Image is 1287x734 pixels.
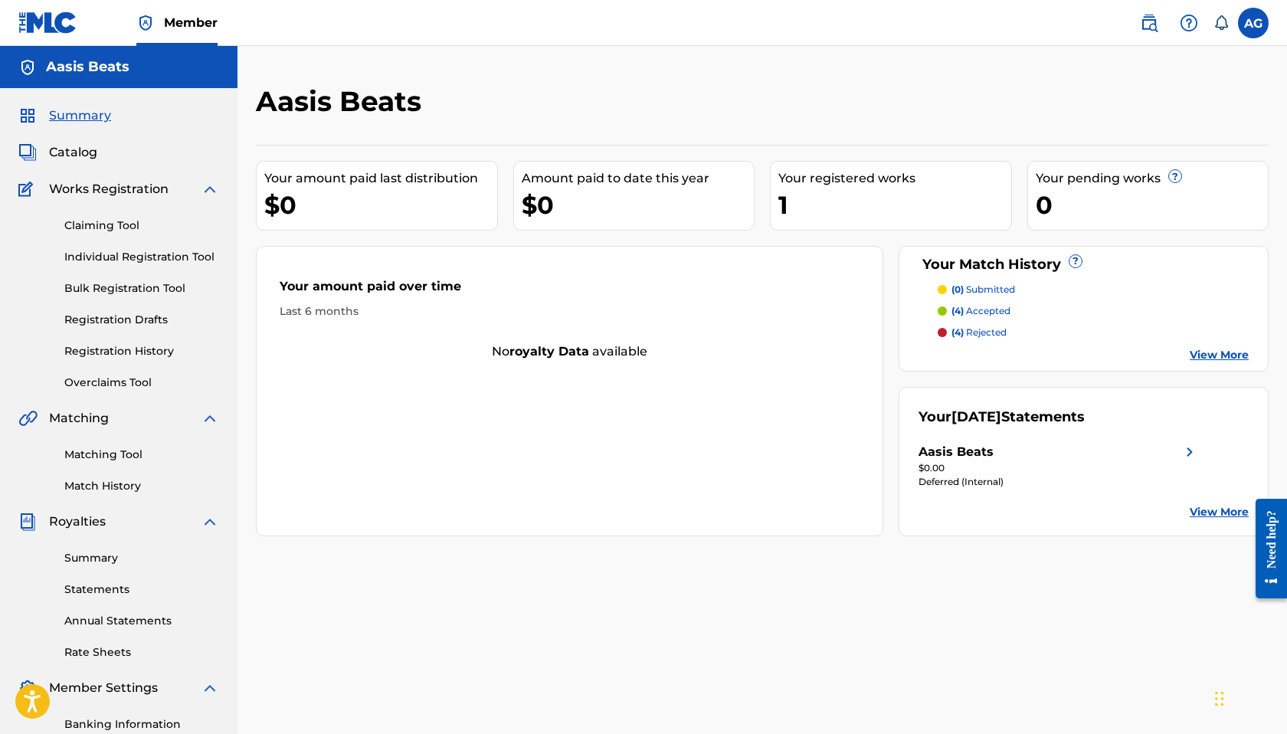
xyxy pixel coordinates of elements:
div: Drag [1215,676,1224,722]
img: expand [201,180,219,198]
a: (4) accepted [938,304,1249,318]
div: Your pending works [1036,169,1269,188]
span: Member [164,14,218,31]
div: Your Match History [919,254,1249,275]
div: Your amount paid last distribution [264,169,497,188]
div: $0.00 [919,461,1200,475]
a: Registration Drafts [64,312,219,328]
a: Individual Registration Tool [64,249,219,265]
a: Public Search [1134,8,1164,38]
iframe: Chat Widget [1210,660,1287,734]
div: 1 [778,188,1011,222]
span: ? [1169,170,1181,182]
img: Works Registration [18,180,38,198]
a: Overclaims Tool [64,375,219,391]
img: Accounts [18,58,37,77]
span: Summary [49,106,111,125]
h5: Aasis Beats [46,58,129,76]
img: search [1140,14,1158,32]
div: $0 [264,188,497,222]
img: expand [201,409,219,428]
strong: royalty data [509,344,589,359]
img: expand [201,679,219,697]
div: Deferred (Internal) [919,475,1200,489]
div: 0 [1036,188,1269,222]
a: Bulk Registration Tool [64,280,219,297]
img: right chevron icon [1181,443,1199,461]
span: Matching [49,409,109,428]
img: Summary [18,106,37,125]
p: rejected [951,326,1007,339]
a: Aasis Beatsright chevron icon$0.00Deferred (Internal) [919,443,1200,489]
a: Claiming Tool [64,218,219,234]
img: expand [201,513,219,531]
img: Top Rightsholder [136,14,155,32]
span: [DATE] [951,408,1001,425]
iframe: Resource Center [1244,486,1287,612]
div: Your Statements [919,407,1085,428]
a: Match History [64,478,219,494]
div: Your amount paid over time [280,277,860,303]
a: (0) submitted [938,283,1249,297]
span: (0) [951,283,964,295]
div: Last 6 months [280,303,860,319]
div: Your registered works [778,169,1011,188]
div: No available [257,342,883,361]
div: Aasis Beats [919,443,994,461]
img: Matching [18,409,38,428]
span: Works Registration [49,180,169,198]
a: Matching Tool [64,447,219,463]
a: Rate Sheets [64,644,219,660]
div: Help [1174,8,1204,38]
h2: Aasis Beats [256,84,429,119]
a: Registration History [64,343,219,359]
img: Royalties [18,513,37,531]
a: Annual Statements [64,613,219,629]
span: Royalties [49,513,106,531]
img: Member Settings [18,679,37,697]
span: (4) [951,305,964,316]
img: Catalog [18,143,37,162]
a: SummarySummary [18,106,111,125]
div: User Menu [1238,8,1269,38]
a: Summary [64,550,219,566]
a: CatalogCatalog [18,143,97,162]
div: Amount paid to date this year [522,169,755,188]
img: MLC Logo [18,11,77,34]
p: accepted [951,304,1010,318]
p: submitted [951,283,1015,297]
a: (4) rejected [938,326,1249,339]
div: Notifications [1213,15,1229,31]
a: Statements [64,582,219,598]
div: $0 [522,188,755,222]
a: View More [1190,347,1249,363]
a: View More [1190,504,1249,520]
a: Banking Information [64,716,219,732]
span: (4) [951,326,964,338]
span: Catalog [49,143,97,162]
span: Member Settings [49,679,158,697]
span: ? [1069,255,1082,267]
img: help [1180,14,1198,32]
